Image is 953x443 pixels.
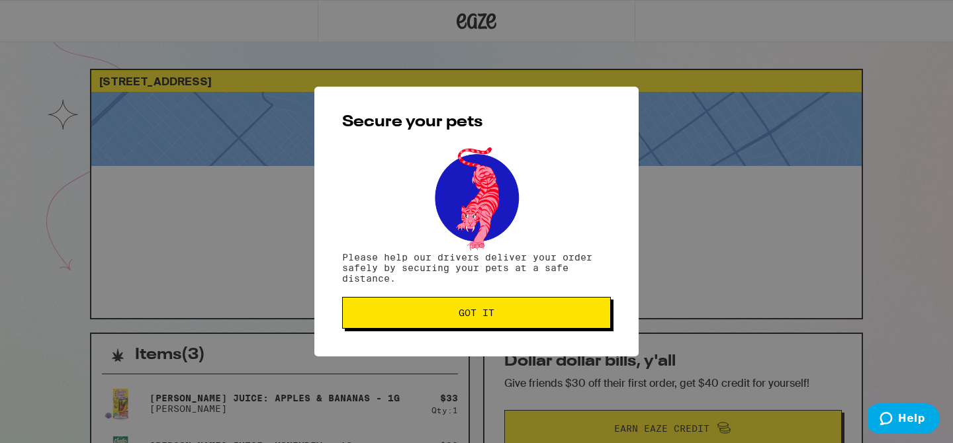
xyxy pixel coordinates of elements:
span: Got it [459,308,494,317]
p: Please help our drivers deliver your order safely by securing your pets at a safe distance. [342,252,611,284]
iframe: Opens a widget where you can find more information [868,403,940,436]
h2: Secure your pets [342,114,611,130]
button: Got it [342,297,611,329]
img: pets [422,143,531,252]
